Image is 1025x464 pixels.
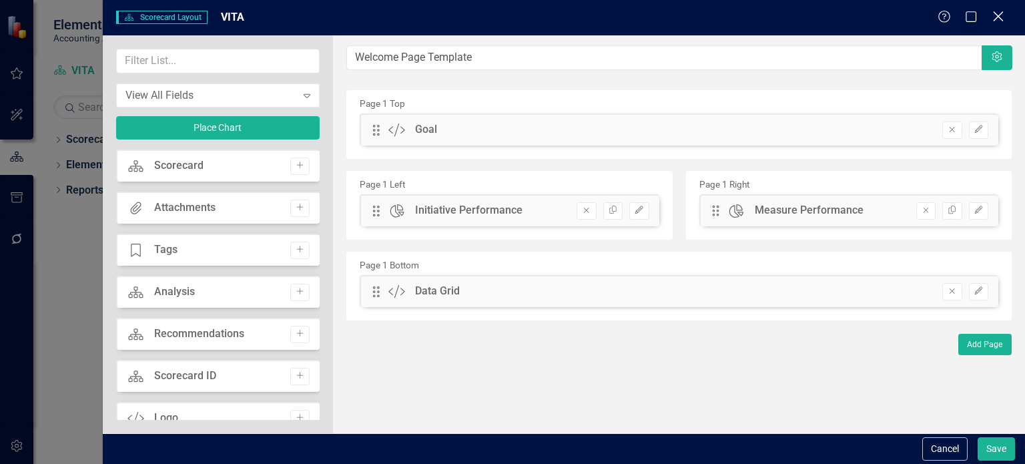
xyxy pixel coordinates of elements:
[116,11,208,24] span: Scorecard Layout
[699,179,749,190] small: Page 1 Right
[922,437,968,461] button: Cancel
[346,45,982,70] input: Layout Name
[116,116,320,140] button: Place Chart
[415,203,523,218] div: Initiative Performance
[360,98,405,109] small: Page 1 Top
[116,49,320,73] input: Filter List...
[755,203,864,218] div: Measure Performance
[221,11,244,23] span: VITA
[978,437,1015,461] button: Save
[154,200,216,216] div: Attachments
[125,87,296,103] div: View All Fields
[415,284,460,299] div: Data Grid
[154,242,178,258] div: Tags
[415,122,437,138] div: Goal
[360,179,405,190] small: Page 1 Left
[958,334,1012,355] button: Add Page
[154,369,216,384] div: Scorecard ID
[154,158,204,174] div: Scorecard
[154,411,178,426] div: Logo
[360,260,419,270] small: Page 1 Bottom
[154,326,244,342] div: Recommendations
[154,284,195,300] div: Analysis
